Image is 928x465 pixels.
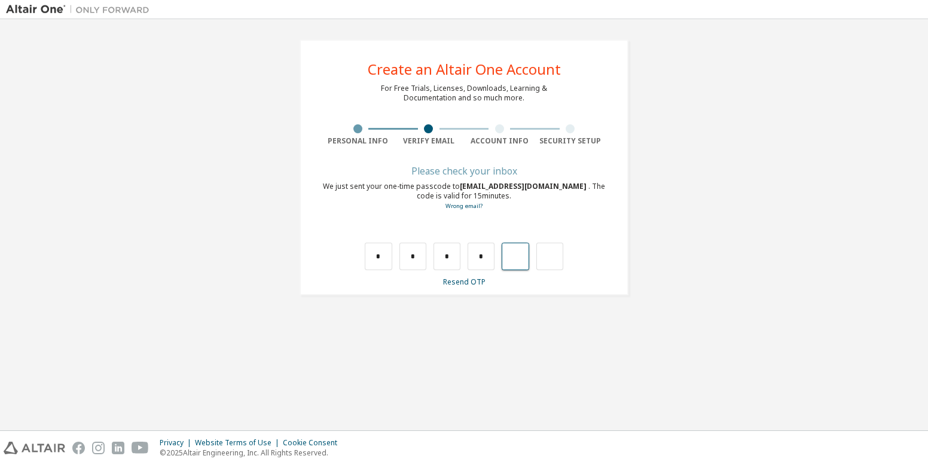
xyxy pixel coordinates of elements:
div: Create an Altair One Account [368,62,561,77]
a: Resend OTP [443,277,486,287]
div: Please check your inbox [322,167,606,175]
div: We just sent your one-time passcode to . The code is valid for 15 minutes. [322,182,606,211]
div: Personal Info [322,136,393,146]
img: instagram.svg [92,442,105,454]
div: Privacy [160,438,195,448]
img: linkedin.svg [112,442,124,454]
img: youtube.svg [132,442,149,454]
img: Altair One [6,4,155,16]
img: facebook.svg [72,442,85,454]
div: For Free Trials, Licenses, Downloads, Learning & Documentation and so much more. [381,84,547,103]
div: Security Setup [535,136,606,146]
img: altair_logo.svg [4,442,65,454]
a: Go back to the registration form [445,202,483,210]
p: © 2025 Altair Engineering, Inc. All Rights Reserved. [160,448,344,458]
div: Website Terms of Use [195,438,283,448]
span: [EMAIL_ADDRESS][DOMAIN_NAME] [460,181,588,191]
div: Verify Email [393,136,465,146]
div: Account Info [464,136,535,146]
div: Cookie Consent [283,438,344,448]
